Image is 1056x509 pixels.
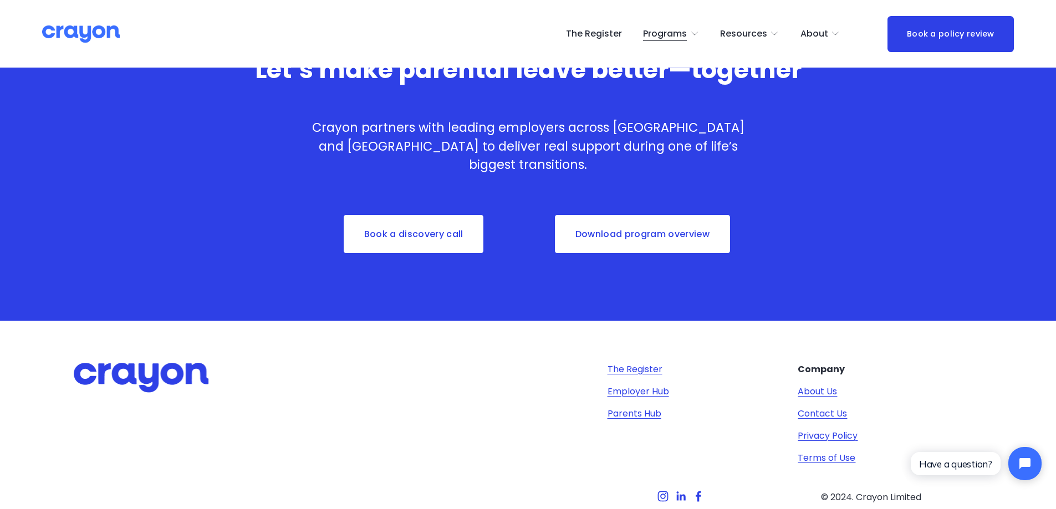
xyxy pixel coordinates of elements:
p: © 2024. Crayon Limited [798,491,944,504]
a: Contact Us [798,407,847,420]
a: folder dropdown [720,25,779,43]
a: Book a policy review [887,16,1014,52]
iframe: Tidio Chat [901,438,1051,490]
a: Book a discovery call [343,214,484,255]
span: Programs [643,26,687,42]
a: Terms of Use [798,451,855,465]
p: Crayon partners with leading employers across [GEOGRAPHIC_DATA] and [GEOGRAPHIC_DATA] to deliver ... [302,119,753,174]
a: The Register [566,25,622,43]
a: LinkedIn [675,491,686,502]
a: The Register [608,363,662,376]
a: About Us [798,385,837,398]
strong: Company [798,363,845,376]
a: Parents Hub [608,407,661,420]
span: Resources [720,26,767,42]
span: About [800,26,828,42]
h2: Let’s make parental leave better—together [188,56,868,84]
img: Crayon [42,24,120,44]
a: Employer Hub [608,385,669,398]
a: folder dropdown [643,25,699,43]
a: Facebook [693,491,704,502]
a: Privacy Policy [798,429,858,443]
a: Instagram [657,491,669,502]
a: Download program overview [554,214,731,255]
a: folder dropdown [800,25,840,43]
